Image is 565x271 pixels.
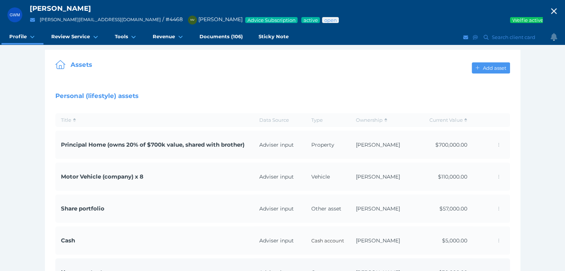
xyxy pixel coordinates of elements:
button: Email [462,33,470,42]
span: $5,000.00 [442,237,467,244]
a: Review Service [43,30,107,45]
th: Type [306,113,350,127]
th: Current Value [421,113,473,127]
span: Review Service [51,33,90,40]
button: Add asset [472,62,510,74]
span: $57,000.00 [439,205,467,212]
span: Documents (106) [199,33,243,40]
div: Nancy Vos [188,16,197,25]
th: Title [55,113,254,127]
span: Advice status: Review not yet booked in [324,17,337,23]
a: [PERSON_NAME][EMAIL_ADDRESS][DOMAIN_NAME] [40,17,161,22]
span: GWM [10,13,20,17]
a: Revenue [145,30,192,45]
span: Share portfolio [61,205,104,212]
button: Search client card [480,33,539,42]
span: $700,000.00 [435,141,467,148]
span: Adviser input [259,173,294,180]
span: Principal Home (owns 20% of $700k value, shared with brother) [61,141,244,148]
span: Add asset [481,65,510,71]
th: Data Source [254,113,306,127]
span: Vehicle [311,173,330,180]
span: $110,000.00 [438,173,467,180]
span: Service package status: Active service agreement in place [303,17,318,23]
span: Tools [115,33,128,40]
th: Ownership [350,113,421,127]
span: [PERSON_NAME] [30,4,91,13]
span: [PERSON_NAME] [356,237,400,244]
span: Personal (lifestyle) assets [55,92,139,99]
span: NV [190,18,194,22]
span: [PERSON_NAME] [356,141,400,148]
span: Motor Vehicle (company) x 8 [61,173,143,180]
span: [PERSON_NAME] [356,173,400,180]
span: Welfie active [512,17,544,23]
span: Profile [9,33,27,40]
span: Adviser input [259,205,294,212]
span: [PERSON_NAME] [184,16,243,23]
span: Revenue [153,33,175,40]
span: [PERSON_NAME] [356,205,400,212]
span: Assets [71,61,92,68]
span: Advice Subscription [247,17,296,23]
span: Cash [61,237,75,244]
button: SMS [472,33,479,42]
a: Documents (106) [192,30,251,45]
span: / # 4468 [162,16,183,23]
button: Email [28,15,37,25]
span: Search client card [490,34,539,40]
span: Other asset [311,205,341,212]
td: Cash account [306,226,350,255]
span: Sticky Note [259,33,289,40]
a: Profile [1,30,43,45]
span: Adviser input [259,237,294,244]
div: Gary Wayne Mort [7,7,22,22]
span: Property [311,141,334,148]
span: Adviser input [259,141,294,148]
